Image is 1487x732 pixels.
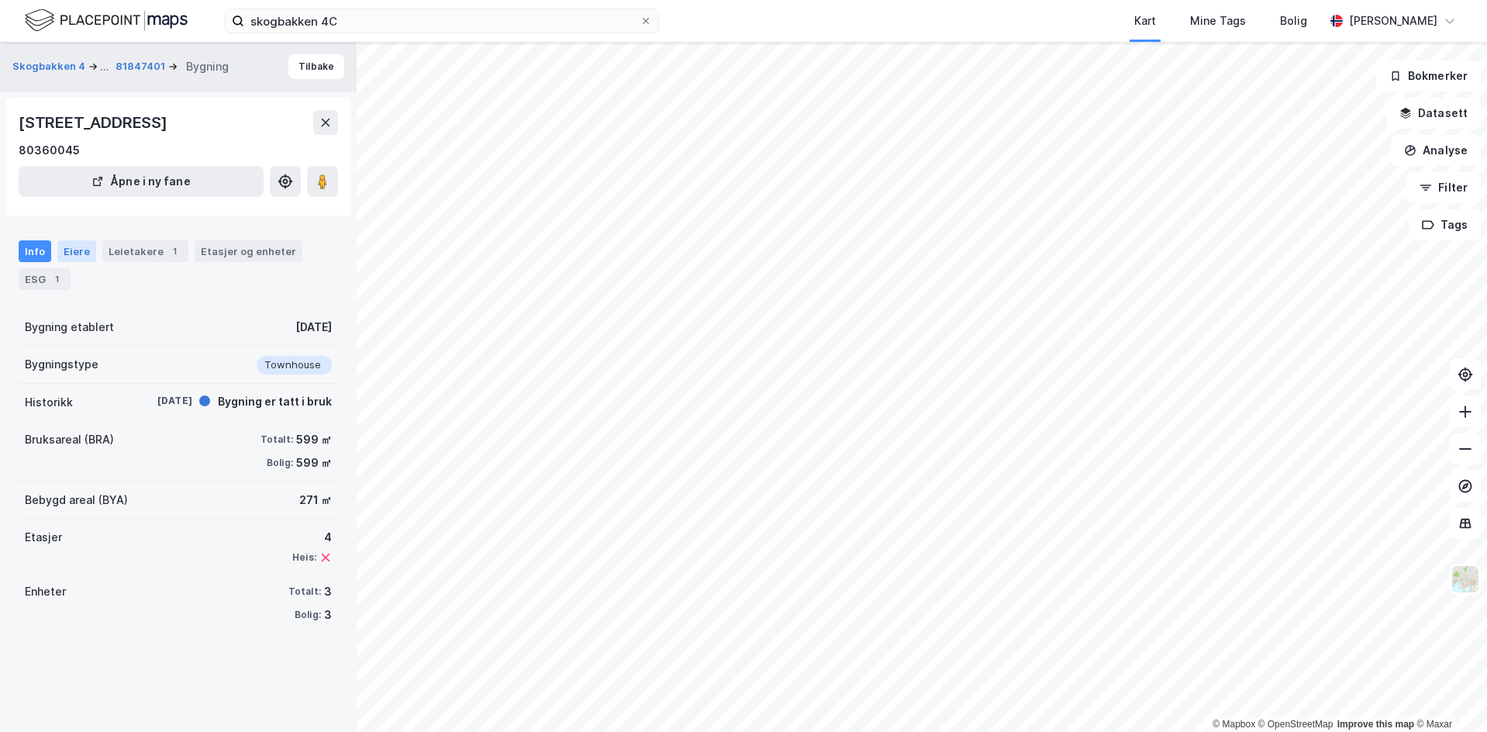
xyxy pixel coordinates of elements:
a: Mapbox [1213,719,1255,730]
div: Etasjer [25,528,62,547]
div: Bygningstype [25,355,98,374]
div: Historikk [25,393,73,412]
div: Enheter [25,582,66,601]
img: Z [1451,565,1480,594]
button: Åpne i ny fane [19,166,264,197]
button: Analyse [1391,135,1481,166]
div: [DATE] [130,394,192,408]
div: Heis: [292,551,316,564]
div: Leietakere [102,240,188,262]
div: Kart [1134,12,1156,30]
div: 271 ㎡ [299,491,332,509]
div: Totalt: [288,585,321,598]
div: ... [100,57,109,76]
div: 599 ㎡ [296,430,332,449]
div: Bygning [186,57,229,76]
div: 80360045 [19,141,80,160]
div: Eiere [57,240,96,262]
div: Bruksareal (BRA) [25,430,114,449]
div: 3 [324,606,332,624]
div: ESG [19,268,71,290]
iframe: Chat Widget [1409,658,1487,732]
button: Filter [1406,172,1481,203]
button: Bokmerker [1376,60,1481,91]
div: Bygning etablert [25,318,114,337]
img: logo.f888ab2527a4732fd821a326f86c7f29.svg [25,7,188,34]
button: Skogbakken 4 [12,57,88,76]
div: Totalt: [260,433,293,446]
div: 4 [292,528,332,547]
div: Info [19,240,51,262]
button: Tilbake [288,54,344,79]
div: Bebygd areal (BYA) [25,491,128,509]
div: 1 [167,243,182,259]
button: 81847401 [116,59,168,74]
div: Bolig: [267,457,293,469]
div: Bygning er tatt i bruk [218,392,332,411]
a: OpenStreetMap [1258,719,1333,730]
div: [DATE] [295,318,332,337]
div: 1 [49,271,64,287]
div: [PERSON_NAME] [1349,12,1437,30]
div: Bolig: [295,609,321,621]
div: Mine Tags [1190,12,1246,30]
div: 599 ㎡ [296,454,332,472]
div: Etasjer og enheter [201,244,296,258]
a: Improve this map [1337,719,1414,730]
div: Bolig [1280,12,1307,30]
button: Datasett [1386,98,1481,129]
input: Søk på adresse, matrikkel, gårdeiere, leietakere eller personer [244,9,640,33]
button: Tags [1409,209,1481,240]
div: 3 [324,582,332,601]
div: [STREET_ADDRESS] [19,110,171,135]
